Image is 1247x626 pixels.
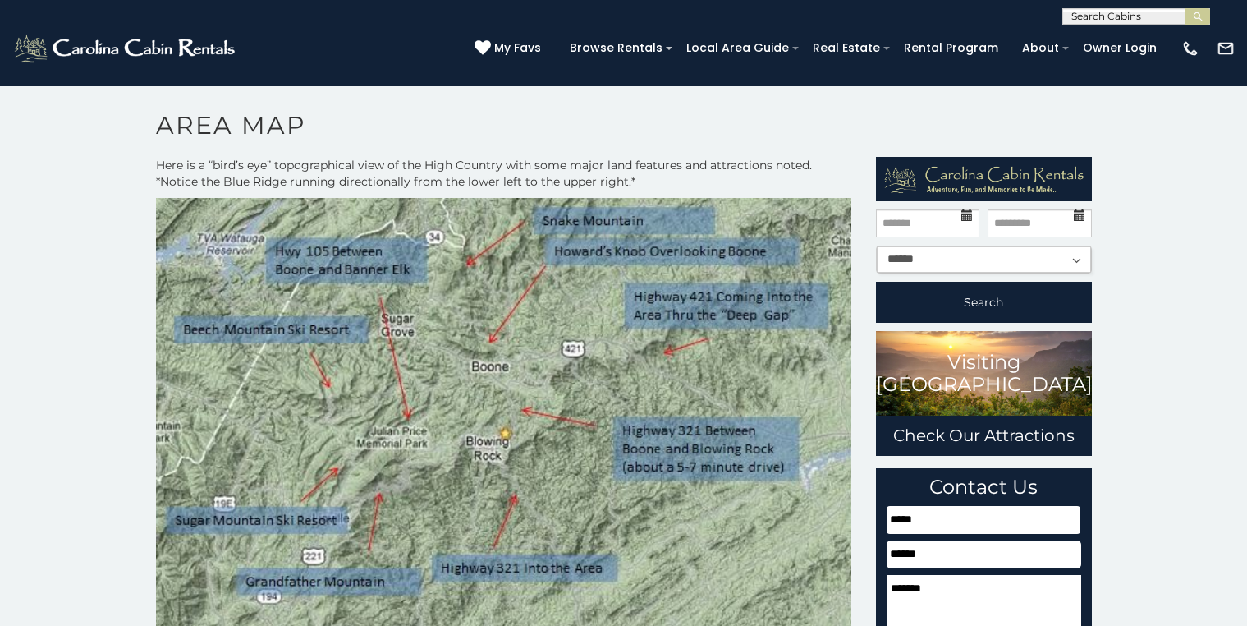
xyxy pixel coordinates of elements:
[1181,39,1199,58] img: phone-regular-white.png
[678,35,797,61] a: Local Area Guide
[144,110,1104,157] h1: Area Map
[1014,35,1067,61] a: About
[887,476,1081,498] h3: Contact Us
[494,39,541,57] span: My Favs
[562,35,671,61] a: Browse Rentals
[475,39,545,58] a: My Favs
[156,157,852,190] p: Here is a “bird’s eye” topographical view of the High Country with some major land features and a...
[1217,39,1235,58] img: mail-regular-white.png
[1075,35,1165,61] a: Owner Login
[876,282,1092,323] button: Search
[12,32,240,65] img: White-1-2.png
[876,352,1092,395] h3: Visiting [GEOGRAPHIC_DATA]
[805,35,888,61] a: Real Estate
[896,35,1006,61] a: Rental Program
[876,416,1092,456] a: Check Our Attractions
